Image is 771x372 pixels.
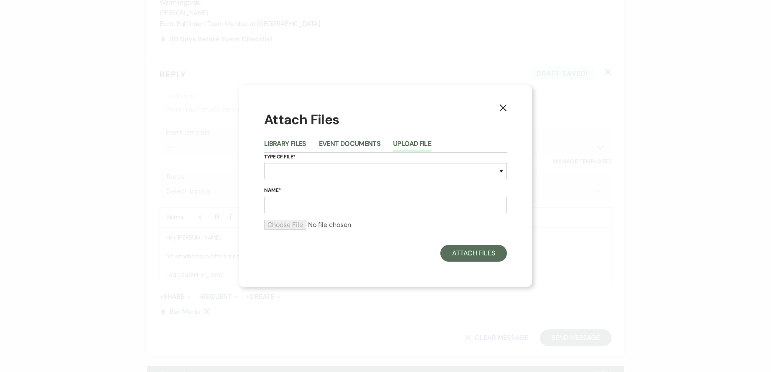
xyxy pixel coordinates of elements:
[264,140,306,152] button: Library Files
[264,153,507,162] label: Type of File*
[393,140,431,152] button: Upload File
[440,245,507,262] button: Attach Files
[264,186,507,195] label: Name*
[319,140,380,152] button: Event Documents
[264,110,507,129] h1: Attach Files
